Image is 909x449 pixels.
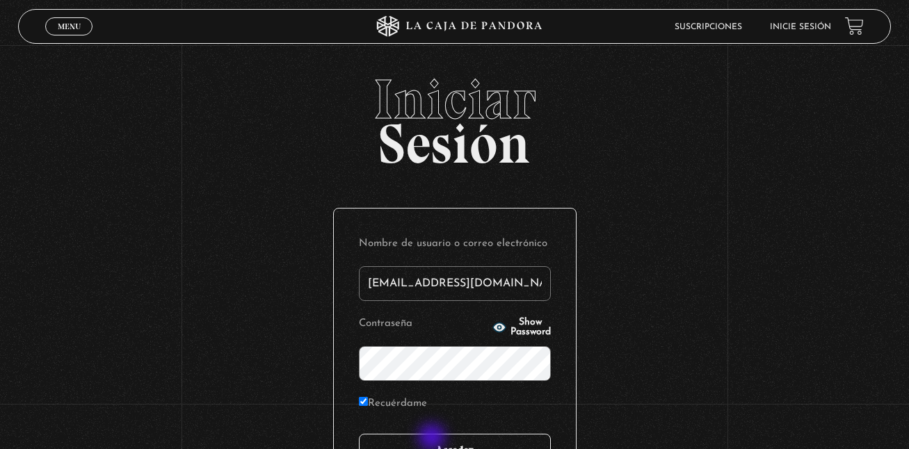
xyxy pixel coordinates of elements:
[359,393,427,415] label: Recuérdame
[359,313,488,335] label: Contraseña
[359,234,551,255] label: Nombre de usuario o correo electrónico
[18,72,891,127] span: Iniciar
[770,23,831,31] a: Inicie sesión
[510,318,551,337] span: Show Password
[359,397,368,406] input: Recuérdame
[58,22,81,31] span: Menu
[845,17,864,35] a: View your shopping cart
[675,23,742,31] a: Suscripciones
[492,318,551,337] button: Show Password
[53,34,86,44] span: Cerrar
[18,72,891,161] h2: Sesión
